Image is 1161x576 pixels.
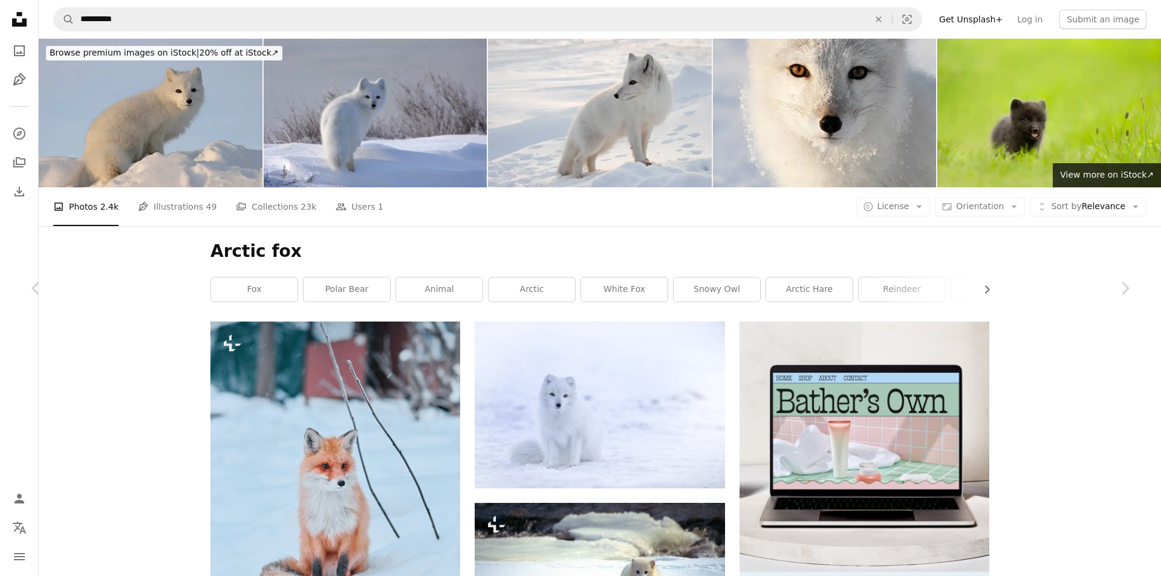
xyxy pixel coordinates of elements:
[210,241,989,262] h1: Arctic fox
[1060,170,1154,180] span: View more on iStock ↗
[1088,230,1161,346] a: Next
[210,503,460,514] a: Full length red fox sitting with tail wrapped around paws in the snow in reservation, winter time
[1051,201,1081,211] span: Sort by
[859,277,945,302] a: reindeer
[236,187,316,226] a: Collections 23k
[54,8,74,31] button: Search Unsplash
[39,39,290,68] a: Browse premium images on iStock|20% off at iStock↗
[856,197,931,216] button: License
[713,39,937,187] img: Arctic Fox.
[7,150,31,175] a: Collections
[877,201,909,211] span: License
[264,39,487,187] img: Arctic Fox
[53,7,922,31] form: Find visuals sitewide
[396,277,483,302] a: animal
[1030,197,1146,216] button: Sort byRelevance
[304,277,390,302] a: polar bear
[740,322,989,571] img: file-1707883121023-8e3502977149image
[7,121,31,146] a: Explore
[39,39,262,187] img: Arctic fox looks into the distance .
[488,39,712,187] img: Polar fox.
[489,277,575,302] a: arctic
[475,400,724,410] a: snow fox on snowfield
[1010,10,1050,29] a: Log in
[336,187,383,226] a: Users 1
[937,39,1161,187] img: Cute Arctic fox cub showing his tongue in a meadow
[7,516,31,540] button: Language
[935,197,1025,216] button: Orientation
[1051,201,1125,213] span: Relevance
[932,10,1010,29] a: Get Unsplash+
[1059,10,1146,29] button: Submit an image
[50,48,279,57] span: 20% off at iStock ↗
[581,277,668,302] a: white fox
[1053,163,1161,187] a: View more on iStock↗
[674,277,760,302] a: snowy owl
[378,200,383,213] span: 1
[206,200,217,213] span: 49
[976,277,989,302] button: scroll list to the right
[951,277,1038,302] a: snow fox
[865,8,892,31] button: Clear
[7,180,31,204] a: Download History
[301,200,316,213] span: 23k
[211,277,298,302] a: fox
[475,322,724,488] img: snow fox on snowfield
[138,187,216,226] a: Illustrations 49
[7,487,31,511] a: Log in / Sign up
[766,277,853,302] a: arctic hare
[7,68,31,92] a: Illustrations
[956,201,1004,211] span: Orientation
[7,545,31,569] button: Menu
[7,39,31,63] a: Photos
[50,48,199,57] span: Browse premium images on iStock |
[893,8,922,31] button: Visual search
